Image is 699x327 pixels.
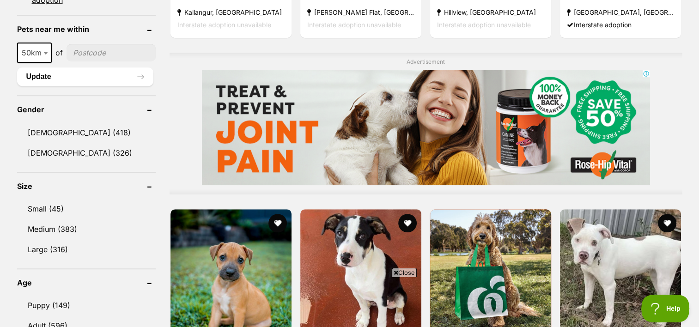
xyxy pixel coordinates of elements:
[17,182,156,190] header: Size
[17,296,156,315] a: Puppy (149)
[392,268,417,277] span: Close
[307,6,414,18] strong: [PERSON_NAME] Flat, [GEOGRAPHIC_DATA]
[182,281,518,322] iframe: Advertisement
[307,21,401,29] span: Interstate adoption unavailable
[641,295,690,322] iframe: Help Scout Beacon - Open
[17,123,156,142] a: [DEMOGRAPHIC_DATA] (418)
[567,6,674,18] strong: [GEOGRAPHIC_DATA], [GEOGRAPHIC_DATA]
[17,105,156,114] header: Gender
[67,44,156,61] input: postcode
[17,143,156,163] a: [DEMOGRAPHIC_DATA] (326)
[17,67,153,86] button: Update
[17,42,52,63] span: 50km
[17,219,156,239] a: Medium (383)
[658,214,677,232] button: favourite
[170,53,682,194] div: Advertisement
[55,47,63,58] span: of
[567,18,674,31] div: Interstate adoption
[202,70,650,185] iframe: Advertisement
[17,199,156,218] a: Small (45)
[177,6,285,18] strong: Kallangur, [GEOGRAPHIC_DATA]
[17,240,156,259] a: Large (316)
[177,21,271,29] span: Interstate adoption unavailable
[398,214,417,232] button: favourite
[18,46,51,59] span: 50km
[268,214,287,232] button: favourite
[437,21,531,29] span: Interstate adoption unavailable
[437,6,544,18] strong: Hillview, [GEOGRAPHIC_DATA]
[17,279,156,287] header: Age
[17,25,156,33] header: Pets near me within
